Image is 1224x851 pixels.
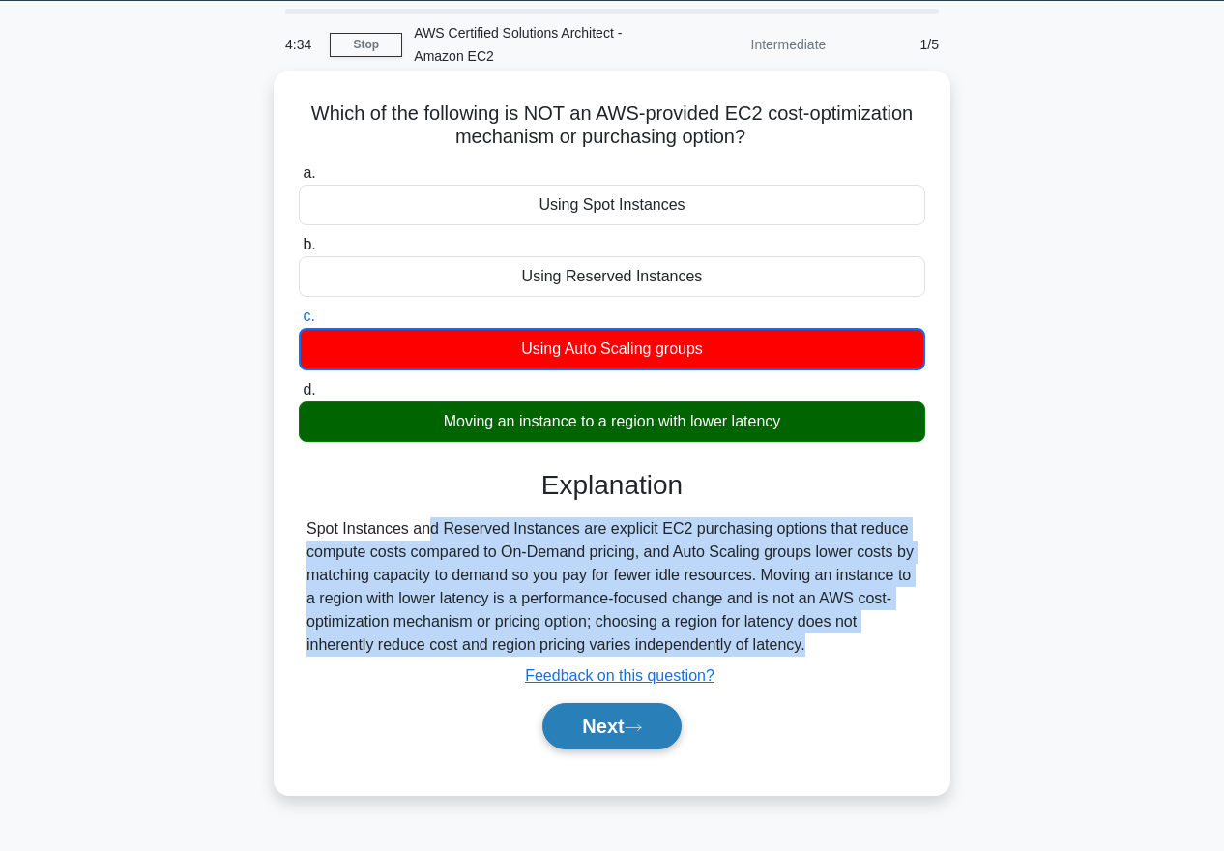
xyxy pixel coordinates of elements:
div: AWS Certified Solutions Architect - Amazon EC2 [402,14,668,75]
div: Using Reserved Instances [299,256,925,297]
a: Feedback on this question? [525,667,714,684]
span: a. [303,164,315,181]
span: d. [303,381,315,397]
div: Intermediate [668,25,837,64]
div: Spot Instances and Reserved Instances are explicit EC2 purchasing options that reduce compute cos... [306,517,918,657]
h3: Explanation [310,469,914,502]
span: b. [303,236,315,252]
div: Using Spot Instances [299,185,925,225]
div: Moving an instance to a region with lower latency [299,401,925,442]
span: c. [303,308,314,324]
div: 1/5 [837,25,950,64]
a: Stop [330,33,402,57]
div: 4:34 [274,25,330,64]
h5: Which of the following is NOT an AWS-provided EC2 cost-optimization mechanism or purchasing option? [297,102,927,150]
div: Using Auto Scaling groups [299,328,925,370]
button: Next [542,703,681,749]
